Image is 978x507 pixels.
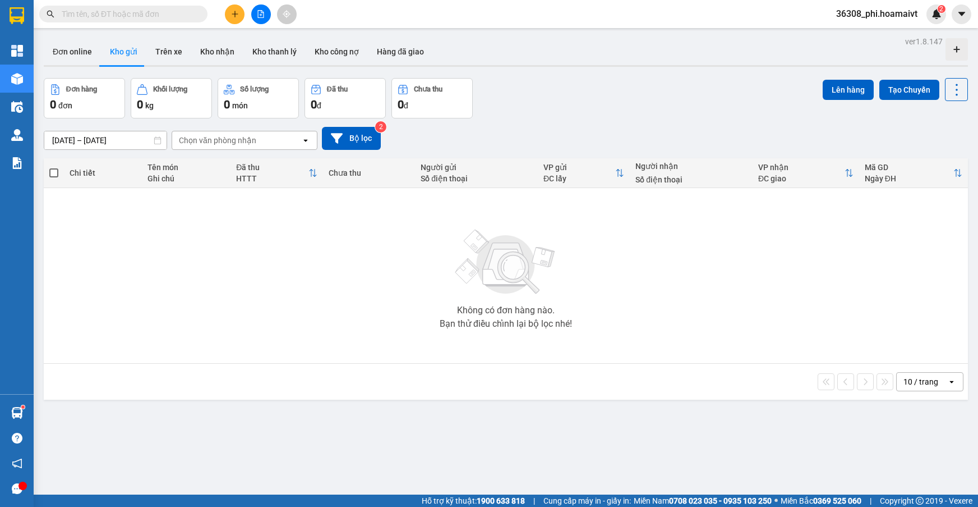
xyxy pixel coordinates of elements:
[952,4,971,24] button: caret-down
[147,163,225,172] div: Tên món
[283,10,290,18] span: aim
[450,223,562,302] img: svg+xml;base64,PHN2ZyBjbGFzcz0ibGlzdC1wbHVnX19zdmciIHhtbG5zPSJodHRwOi8vd3d3LnczLm9yZy8yMDAwL3N2Zy...
[224,98,230,111] span: 0
[301,136,310,145] svg: open
[10,7,24,24] img: logo-vxr
[11,45,23,57] img: dashboard-icon
[58,101,72,110] span: đơn
[101,38,146,65] button: Kho gửi
[543,174,615,183] div: ĐC lấy
[870,495,871,507] span: |
[865,174,953,183] div: Ngày ĐH
[939,5,943,13] span: 2
[538,158,630,188] th: Toggle SortBy
[146,38,191,65] button: Trên xe
[414,85,442,93] div: Chưa thu
[329,168,409,177] div: Chưa thu
[758,174,845,183] div: ĐC giao
[865,163,953,172] div: Mã GD
[421,163,532,172] div: Người gửi
[398,98,404,111] span: 0
[21,405,25,409] sup: 1
[179,135,256,146] div: Chọn văn phòng nhận
[879,80,939,100] button: Tạo Chuyến
[635,175,747,184] div: Số điện thoại
[70,168,136,177] div: Chi tiết
[477,496,525,505] strong: 1900 633 818
[391,78,473,118] button: Chưa thu0đ
[859,158,968,188] th: Toggle SortBy
[635,162,747,171] div: Người nhận
[945,38,968,61] div: Tạo kho hàng mới
[758,163,845,172] div: VP nhận
[905,35,943,48] div: ver 1.8.147
[543,495,631,507] span: Cung cấp máy in - giấy in:
[232,101,248,110] span: món
[12,433,22,444] span: question-circle
[375,121,386,133] sup: 2
[62,8,194,20] input: Tìm tên, số ĐT hoặc mã đơn
[422,495,525,507] span: Hỗ trợ kỹ thuật:
[327,85,348,93] div: Đã thu
[938,5,945,13] sup: 2
[137,98,143,111] span: 0
[774,499,778,503] span: ⚪️
[131,78,212,118] button: Khối lượng0kg
[634,495,772,507] span: Miền Nam
[823,80,874,100] button: Lên hàng
[243,38,306,65] button: Kho thanh lý
[753,158,859,188] th: Toggle SortBy
[191,38,243,65] button: Kho nhận
[457,306,555,315] div: Không có đơn hàng nào.
[50,98,56,111] span: 0
[66,85,97,93] div: Đơn hàng
[145,101,154,110] span: kg
[322,127,381,150] button: Bộ lọc
[305,78,386,118] button: Đã thu0đ
[931,9,942,19] img: icon-new-feature
[440,319,572,328] div: Bạn thử điều chỉnh lại bộ lọc nhé!
[11,407,23,419] img: warehouse-icon
[251,4,271,24] button: file-add
[11,101,23,113] img: warehouse-icon
[277,4,297,24] button: aim
[669,496,772,505] strong: 0708 023 035 - 0935 103 250
[11,129,23,141] img: warehouse-icon
[218,78,299,118] button: Số lượng0món
[957,9,967,19] span: caret-down
[827,7,926,21] span: 36308_phi.hoamaivt
[543,163,615,172] div: VP gửi
[781,495,861,507] span: Miền Bắc
[12,458,22,469] span: notification
[533,495,535,507] span: |
[311,98,317,111] span: 0
[240,85,269,93] div: Số lượng
[317,101,321,110] span: đ
[231,10,239,18] span: plus
[947,377,956,386] svg: open
[236,174,308,183] div: HTTT
[236,163,308,172] div: Đã thu
[12,483,22,494] span: message
[230,158,323,188] th: Toggle SortBy
[404,101,408,110] span: đ
[813,496,861,505] strong: 0369 525 060
[153,85,187,93] div: Khối lượng
[44,131,167,149] input: Select a date range.
[306,38,368,65] button: Kho công nợ
[147,174,225,183] div: Ghi chú
[368,38,433,65] button: Hàng đã giao
[916,497,924,505] span: copyright
[47,10,54,18] span: search
[257,10,265,18] span: file-add
[44,38,101,65] button: Đơn online
[44,78,125,118] button: Đơn hàng0đơn
[225,4,245,24] button: plus
[421,174,532,183] div: Số điện thoại
[11,73,23,85] img: warehouse-icon
[11,157,23,169] img: solution-icon
[903,376,938,387] div: 10 / trang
